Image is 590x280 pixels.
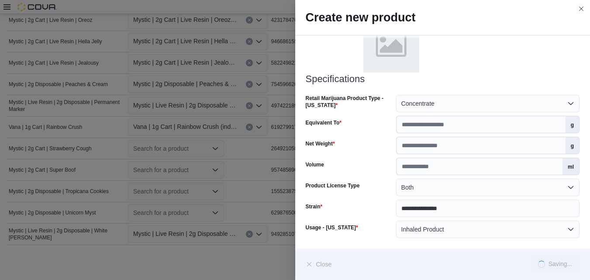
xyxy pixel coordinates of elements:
[396,221,580,238] button: Inhaled Product
[566,137,579,154] label: g
[316,260,332,269] span: Close
[306,140,335,147] label: Net Weight
[549,261,572,268] div: Saving...
[306,161,324,168] label: Volume
[306,203,323,210] label: Strain
[531,256,580,273] button: LoadingSaving...
[576,3,587,14] button: Close this dialog
[396,95,580,112] button: Concentrate
[566,116,579,133] label: g
[306,224,358,231] label: Usage - [US_STATE]
[396,179,580,196] button: Both
[306,10,580,24] h2: Create new product
[363,17,419,73] img: placeholder.png
[306,95,393,109] label: Retail Marijuana Product Type - [US_STATE]
[306,74,580,84] h3: Specifications
[538,261,545,268] span: Loading
[306,256,332,273] button: Close
[306,119,342,126] label: Equivalent To
[306,182,360,189] label: Product License Type
[562,158,579,175] label: ml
